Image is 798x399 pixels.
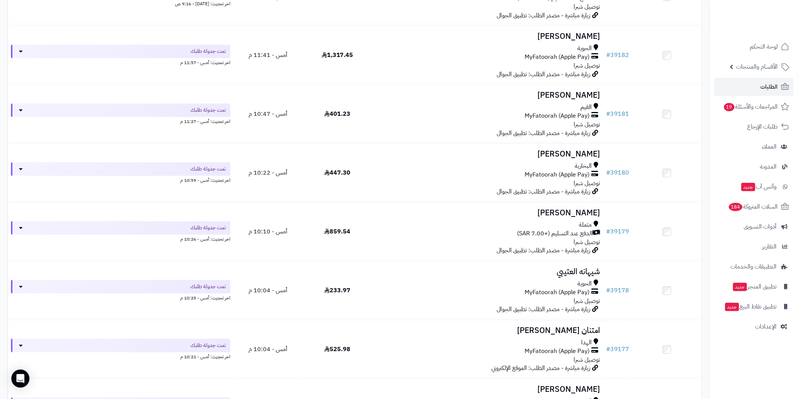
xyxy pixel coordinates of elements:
span: زيارة مباشرة - مصدر الطلب: تطبيق الجوال [497,246,590,255]
span: الحوية [577,44,592,53]
div: اخر تحديث: أمس - 11:27 م [11,117,230,125]
span: زيارة مباشرة - مصدر الطلب: الموقع الإلكتروني [491,364,590,373]
a: التقارير [714,238,793,256]
span: التقارير [763,241,777,252]
h3: [PERSON_NAME] [375,385,600,394]
span: تمت جدولة طلبك [190,283,226,290]
span: لوحة التحكم [750,41,778,52]
span: تطبيق المتجر [732,281,777,292]
span: أمس - 10:47 م [249,109,287,118]
span: أدوات التسويق [744,221,777,232]
span: زيارة مباشرة - مصدر الطلب: تطبيق الجوال [497,70,590,79]
span: MyFatoorah (Apple Pay) [525,112,589,120]
span: توصيل شبرا [574,120,600,129]
h3: [PERSON_NAME] [375,150,600,158]
span: السلات المتروكة [728,201,778,212]
span: الطلبات [761,81,778,92]
span: زيارة مباشرة - مصدر الطلب: تطبيق الجوال [497,187,590,196]
span: جديد [741,183,755,191]
span: تمت جدولة طلبك [190,48,226,55]
a: #39178 [606,286,629,295]
span: توصيل شبرا [574,2,600,11]
a: أدوات التسويق [714,218,793,236]
a: #39181 [606,109,629,118]
span: توصيل شبرا [574,238,600,247]
a: الإعدادات [714,318,793,336]
a: لوحة التحكم [714,38,793,56]
a: تطبيق المتجرجديد [714,278,793,296]
a: طلبات الإرجاع [714,118,793,136]
span: طلبات الإرجاع [747,121,778,132]
span: الإعدادات [755,321,777,332]
span: أمس - 10:22 م [249,168,287,177]
span: 401.23 [324,109,350,118]
a: تطبيق نقاط البيعجديد [714,298,793,316]
span: # [606,109,610,118]
div: اخر تحديث: أمس - 10:59 م [11,176,230,184]
span: # [606,51,610,60]
a: المراجعات والأسئلة19 [714,98,793,116]
span: جديد [733,283,747,291]
span: # [606,168,610,177]
div: اخر تحديث: أمس - 10:26 م [11,235,230,242]
h3: [PERSON_NAME] [375,32,600,41]
span: MyFatoorah (Apple Pay) [525,53,589,61]
span: # [606,286,610,295]
a: السلات المتروكة184 [714,198,793,216]
span: جديد [725,303,739,311]
div: اخر تحديث: أمس - 11:57 م [11,58,230,66]
span: توصيل شبرا [574,179,600,188]
span: 859.54 [324,227,350,236]
a: #39182 [606,51,629,60]
span: مثملة [579,221,592,229]
a: الطلبات [714,78,793,96]
span: توصيل شبرا [574,296,600,305]
span: 19 [724,103,735,112]
h3: [PERSON_NAME] [375,209,600,217]
a: #39177 [606,345,629,354]
span: 233.97 [324,286,350,295]
span: تمت جدولة طلبك [190,342,226,349]
a: المدونة [714,158,793,176]
span: وآتس آب [741,181,777,192]
span: توصيل شبرا [574,61,600,70]
span: # [606,345,610,354]
span: MyFatoorah (Apple Pay) [525,170,589,179]
span: الهدا [581,338,592,347]
a: العملاء [714,138,793,156]
span: المدونة [760,161,777,172]
span: الحوية [577,279,592,288]
div: Open Intercom Messenger [11,370,29,388]
span: زيارة مباشرة - مصدر الطلب: تطبيق الجوال [497,129,590,138]
span: أمس - 10:04 م [249,345,287,354]
span: البخارية [575,162,592,170]
span: تطبيق نقاط البيع [724,301,777,312]
img: logo-2.png [747,6,791,21]
span: # [606,227,610,236]
div: اخر تحديث: أمس - 10:25 م [11,293,230,301]
span: تمت جدولة طلبك [190,224,226,232]
span: التطبيقات والخدمات [731,261,777,272]
span: القيم [580,103,592,112]
div: اخر تحديث: أمس - 10:21 م [11,352,230,360]
span: زيارة مباشرة - مصدر الطلب: تطبيق الجوال [497,11,590,20]
span: أمس - 11:41 م [249,51,287,60]
span: الأقسام والمنتجات [737,61,778,72]
span: أمس - 10:10 م [249,227,287,236]
span: زيارة مباشرة - مصدر الطلب: تطبيق الجوال [497,305,590,314]
span: الدفع عند التسليم (+7.00 SAR) [517,229,592,238]
h3: [PERSON_NAME] [375,91,600,100]
span: 525.98 [324,345,350,354]
span: العملاء [762,141,777,152]
span: أمس - 10:04 م [249,286,287,295]
span: 1,317.45 [322,51,353,60]
span: 447.30 [324,168,350,177]
span: MyFatoorah (Apple Pay) [525,347,589,356]
span: المراجعات والأسئلة [723,101,778,112]
a: #39180 [606,168,629,177]
span: MyFatoorah (Apple Pay) [525,288,589,297]
span: تمت جدولة طلبك [190,106,226,114]
h3: امتنان [PERSON_NAME] [375,326,600,335]
a: وآتس آبجديد [714,178,793,196]
a: #39179 [606,227,629,236]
